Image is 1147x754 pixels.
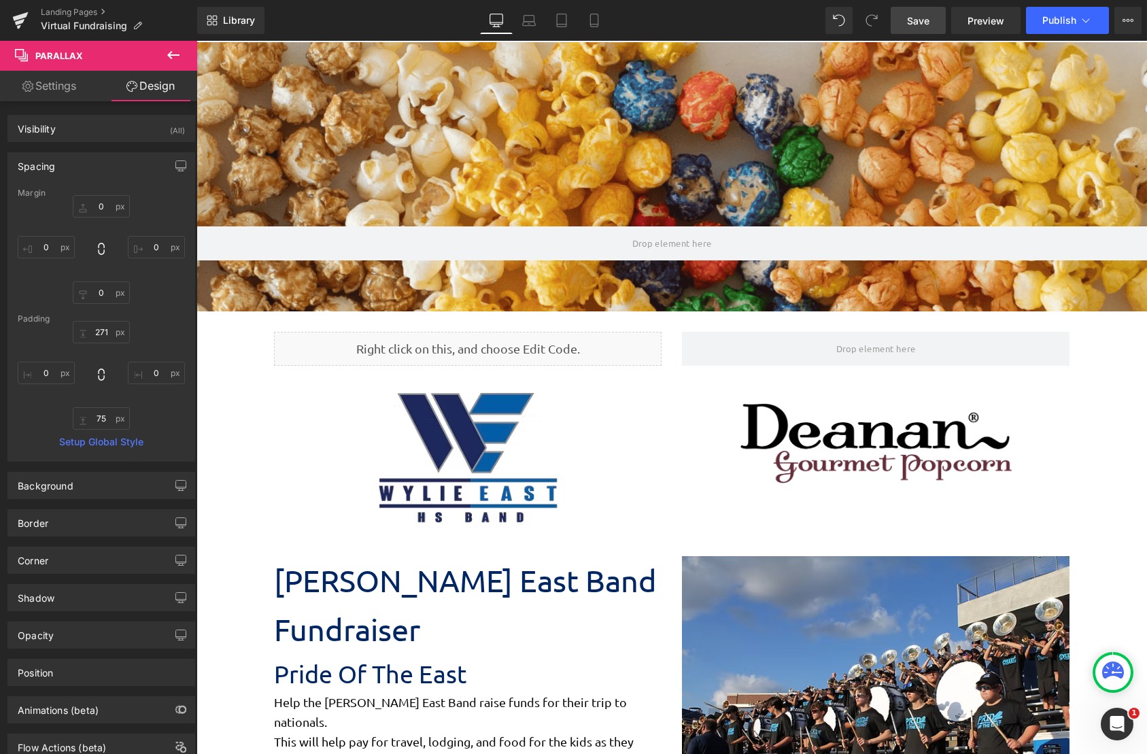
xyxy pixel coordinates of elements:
[545,7,578,34] a: Tablet
[1026,7,1109,34] button: Publish
[18,510,48,529] div: Border
[73,281,130,304] input: 0
[18,547,48,566] div: Corner
[78,515,465,613] p: [PERSON_NAME] East Band Fundraiser
[128,236,185,258] input: 0
[41,20,127,31] span: Virtual Fundraising
[825,7,853,34] button: Undo
[480,7,513,34] a: Desktop
[18,659,53,679] div: Position
[18,697,99,716] div: Animations (beta)
[18,436,185,447] a: Setup Global Style
[951,7,1021,34] a: Preview
[18,188,185,198] div: Margin
[18,473,73,492] div: Background
[78,613,465,653] p: Pride Of The East
[223,14,255,27] span: Library
[858,7,885,34] button: Redo
[18,585,54,604] div: Shadow
[18,236,75,258] input: 0
[1101,708,1133,740] iframe: Intercom live chat
[1042,15,1076,26] span: Publish
[18,153,55,172] div: Spacing
[101,71,200,101] a: Design
[1129,708,1140,719] span: 1
[197,7,264,34] a: New Library
[35,50,83,61] span: Parallax
[513,7,545,34] a: Laptop
[18,314,185,324] div: Padding
[73,195,130,218] input: 0
[968,14,1004,28] span: Preview
[18,734,106,753] div: Flow Actions (beta)
[78,652,465,691] p: Help the [PERSON_NAME] East Band raise funds for their trip to nationals.
[578,7,611,34] a: Mobile
[73,407,130,430] input: 0
[78,691,465,731] p: This will help pay for travel, lodging, and food for the kids as they experience a once in a life...
[128,362,185,384] input: 0
[41,7,197,18] a: Landing Pages
[18,116,56,135] div: Visibility
[1114,7,1142,34] button: More
[73,321,130,343] input: 0
[18,622,54,641] div: Opacity
[18,362,75,384] input: 0
[907,14,929,28] span: Save
[170,116,185,138] div: (All)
